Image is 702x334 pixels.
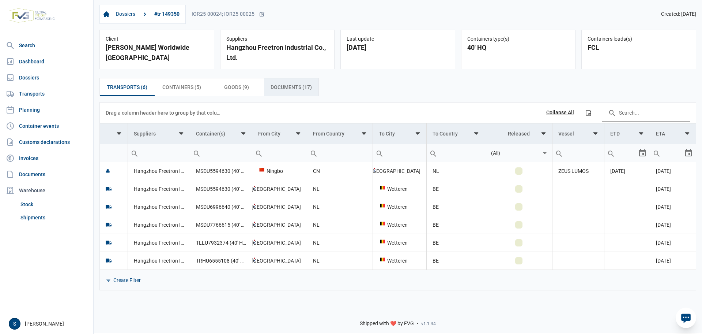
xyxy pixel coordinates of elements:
[190,123,252,144] td: Column Container(s)
[107,83,147,92] span: Transports (6)
[106,36,208,42] div: Client
[100,103,696,290] div: Data grid with 6 rows and 11 columns
[604,144,618,162] div: Search box
[3,38,90,53] a: Search
[196,131,225,137] div: Container(s)
[307,252,373,270] td: NL
[379,167,420,175] div: [GEOGRAPHIC_DATA]
[258,239,301,246] div: [GEOGRAPHIC_DATA]
[128,180,190,198] td: Hangzhou Freetron Industrial Co., Ltd.
[3,119,90,133] a: Container events
[307,198,373,216] td: NL
[638,131,644,136] span: Show filter options for column 'ETD'
[552,123,604,144] td: Column Vessel
[192,11,265,18] div: IOR25-00024; IOR25-00025
[128,123,190,144] td: Column Suppliers
[190,144,252,162] input: Filter cell
[128,144,190,162] input: Filter cell
[100,144,128,162] input: Filter cell
[485,144,540,162] input: Filter cell
[558,131,574,137] div: Vessel
[604,144,638,162] input: Filter cell
[9,318,20,330] button: S
[473,131,479,136] span: Show filter options for column 'To Country'
[116,131,122,136] span: Show filter options for column ''
[307,180,373,198] td: NL
[258,131,280,137] div: From City
[252,123,307,144] td: Column From City
[347,36,449,42] div: Last update
[307,144,373,162] td: Filter cell
[241,131,246,136] span: Show filter options for column 'Container(s)'
[433,131,458,137] div: To Country
[307,144,320,162] div: Search box
[552,162,604,180] td: ZEUS LUMOS
[3,167,90,182] a: Documents
[541,131,546,136] span: Show filter options for column 'Released'
[604,144,650,162] td: Filter cell
[361,131,367,136] span: Show filter options for column 'From Country'
[134,131,156,137] div: Suppliers
[485,123,552,144] td: Column Released
[128,252,190,270] td: Hangzhou Freetron Industrial Co., Ltd.
[427,144,485,162] input: Filter cell
[415,131,420,136] span: Show filter options for column 'To City'
[258,257,301,264] div: [GEOGRAPHIC_DATA]
[373,144,386,162] div: Search box
[347,42,449,53] div: [DATE]
[360,320,414,327] span: Shipped with ❤️ by FVG
[379,221,420,229] div: Wetteren
[684,131,690,136] span: Show filter options for column 'ETA'
[379,203,420,211] div: Wetteren
[3,70,90,85] a: Dossiers
[128,216,190,234] td: Hangzhou Freetron Industrial Co., Ltd.
[3,183,90,198] div: Warehouse
[650,144,684,162] input: Filter cell
[9,318,89,330] div: [PERSON_NAME]
[650,144,696,162] td: Filter cell
[656,240,671,246] span: [DATE]
[485,144,552,162] td: Filter cell
[128,198,190,216] td: Hangzhou Freetron Industrial Co., Ltd.
[656,168,671,174] span: [DATE]
[258,221,301,229] div: [GEOGRAPHIC_DATA]
[128,234,190,252] td: Hangzhou Freetron Industrial Co., Ltd.
[128,144,141,162] div: Search box
[271,83,312,92] span: Documents (17)
[178,131,184,136] span: Show filter options for column 'Suppliers'
[295,131,301,136] span: Show filter options for column 'From City'
[421,321,436,327] span: v1.1.34
[656,204,671,210] span: [DATE]
[113,277,141,283] div: Create Filter
[162,83,201,92] span: Containers (5)
[552,144,604,162] input: Filter cell
[602,104,690,122] input: Search in the data grid
[427,123,485,144] td: Column To Country
[650,123,696,144] td: Column ETA
[467,36,570,42] div: Containers type(s)
[656,186,671,192] span: [DATE]
[307,216,373,234] td: NL
[252,144,307,162] td: Filter cell
[3,54,90,69] a: Dashboard
[190,198,252,216] td: MSDU6996640 (40' HQ)
[540,144,549,162] div: Select
[3,151,90,166] a: Invoices
[151,8,182,21] a: #tr 149350
[588,42,690,53] div: FCL
[6,5,58,26] img: FVG - Global freight forwarding
[508,131,530,137] div: Released
[546,110,574,116] div: Collapse All
[106,42,208,63] div: [PERSON_NAME] Worldwide [GEOGRAPHIC_DATA]
[661,11,696,18] span: Created: [DATE]
[373,144,427,162] td: Filter cell
[373,123,427,144] td: Column To City
[113,8,138,21] a: Dossiers
[258,203,301,211] div: [GEOGRAPHIC_DATA]
[427,216,485,234] td: BE
[226,36,329,42] div: Suppliers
